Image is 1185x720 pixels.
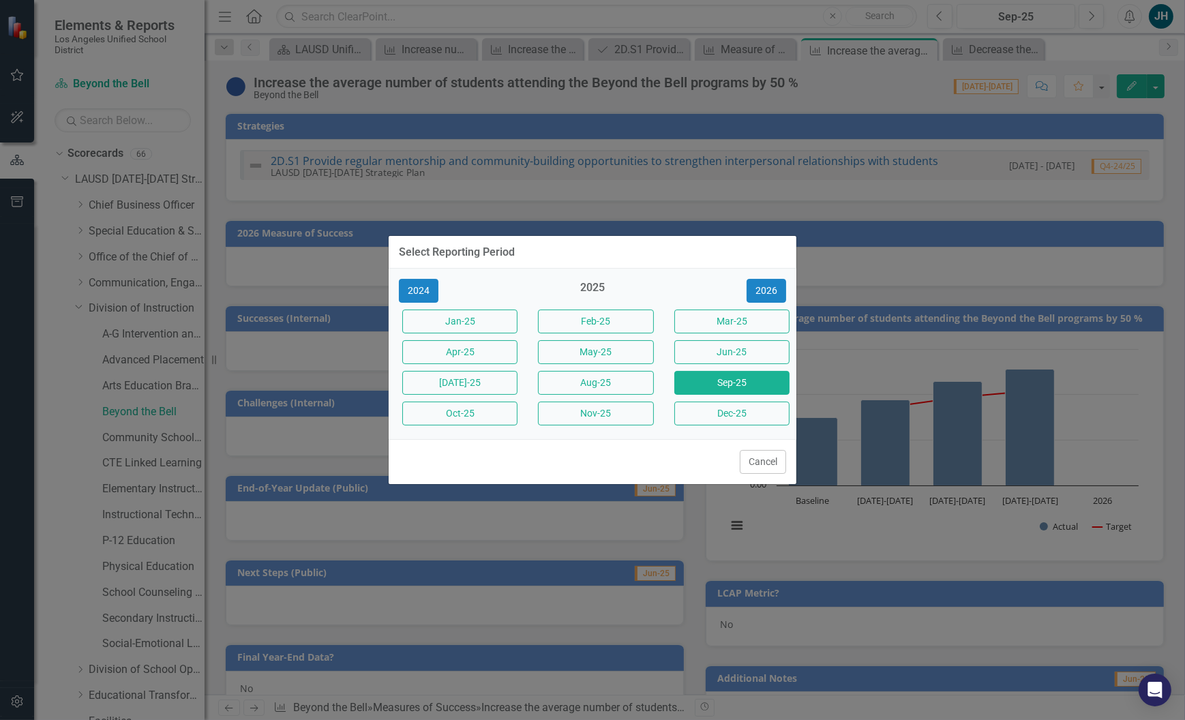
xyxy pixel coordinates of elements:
[402,310,517,333] button: Jan-25
[399,279,438,303] button: 2024
[538,340,653,364] button: May-25
[674,340,790,364] button: Jun-25
[535,280,650,303] div: 2025
[538,310,653,333] button: Feb-25
[674,402,790,425] button: Dec-25
[402,371,517,395] button: [DATE]-25
[399,246,515,258] div: Select Reporting Period
[402,402,517,425] button: Oct-25
[538,402,653,425] button: Nov-25
[402,340,517,364] button: Apr-25
[740,450,786,474] button: Cancel
[674,371,790,395] button: Sep-25
[538,371,653,395] button: Aug-25
[674,310,790,333] button: Mar-25
[1139,674,1171,706] div: Open Intercom Messenger
[747,279,786,303] button: 2026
